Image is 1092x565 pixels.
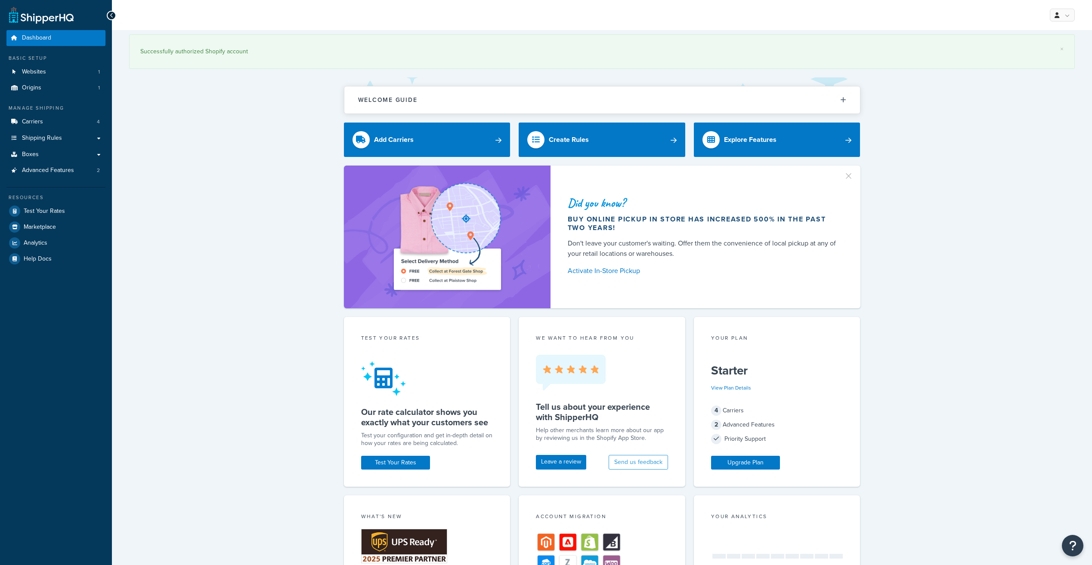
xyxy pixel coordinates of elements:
div: Carriers [711,405,843,417]
a: Advanced Features2 [6,163,105,178]
a: Boxes [6,147,105,163]
li: Websites [6,64,105,80]
a: Create Rules [519,123,685,157]
h5: Our rate calculator shows you exactly what your customers see [361,407,493,427]
li: Carriers [6,114,105,130]
a: Upgrade Plan [711,456,780,470]
div: Test your rates [361,334,493,344]
h2: Welcome Guide [358,97,418,103]
a: Activate In-Store Pickup [568,265,840,277]
a: View Plan Details [711,384,751,392]
span: Websites [22,68,46,76]
div: Don't leave your customer's waiting. Offer them the convenience of local pickup at any of your re... [568,238,840,259]
a: Help Docs [6,251,105,267]
div: Create Rules [549,134,589,146]
button: Open Resource Center [1062,535,1083,556]
div: Your Analytics [711,513,843,522]
div: What's New [361,513,493,522]
li: Origins [6,80,105,96]
button: Welcome Guide [344,86,860,114]
span: Dashboard [22,34,51,42]
a: Leave a review [536,455,586,470]
span: Marketplace [24,224,56,231]
span: 1 [98,84,100,92]
span: 1 [98,68,100,76]
li: Advanced Features [6,163,105,178]
a: Dashboard [6,30,105,46]
span: Test Your Rates [24,208,65,215]
span: Advanced Features [22,167,74,174]
button: Send us feedback [609,455,668,470]
div: Manage Shipping [6,104,105,112]
span: 4 [97,118,100,126]
span: Origins [22,84,41,92]
a: Analytics [6,235,105,251]
div: Priority Support [711,433,843,445]
div: Your Plan [711,334,843,344]
div: Resources [6,194,105,201]
div: Advanced Features [711,419,843,431]
a: Shipping Rules [6,130,105,146]
img: ad-shirt-map-b0359fc47e01cab431d101c4b569394f6a03f54285957d908178d52f29eb9668.png [369,178,525,295]
span: Help Docs [24,255,52,263]
a: Test Your Rates [6,203,105,219]
p: Help other merchants learn more about our app by reviewing us in the Shopify App Store. [536,427,668,442]
div: Successfully authorized Shopify account [140,46,1064,58]
span: 2 [97,167,100,174]
a: Websites1 [6,64,105,80]
span: 2 [711,420,721,430]
a: Origins1 [6,80,105,96]
span: Shipping Rules [22,135,62,142]
div: Basic Setup [6,55,105,62]
div: Test your configuration and get in-depth detail on how your rates are being calculated. [361,432,493,447]
a: Explore Features [694,123,860,157]
div: Did you know? [568,197,840,209]
div: Add Carriers [374,134,414,146]
p: we want to hear from you [536,334,668,342]
div: Explore Features [724,134,776,146]
span: Boxes [22,151,39,158]
a: Carriers4 [6,114,105,130]
span: 4 [711,405,721,416]
h5: Tell us about your experience with ShipperHQ [536,402,668,422]
a: Marketplace [6,219,105,235]
h5: Starter [711,364,843,378]
span: Carriers [22,118,43,126]
a: Add Carriers [344,123,510,157]
div: Account Migration [536,513,668,522]
div: Buy online pickup in store has increased 500% in the past two years! [568,215,840,232]
span: Analytics [24,240,47,247]
a: Test Your Rates [361,456,430,470]
a: × [1060,46,1064,52]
